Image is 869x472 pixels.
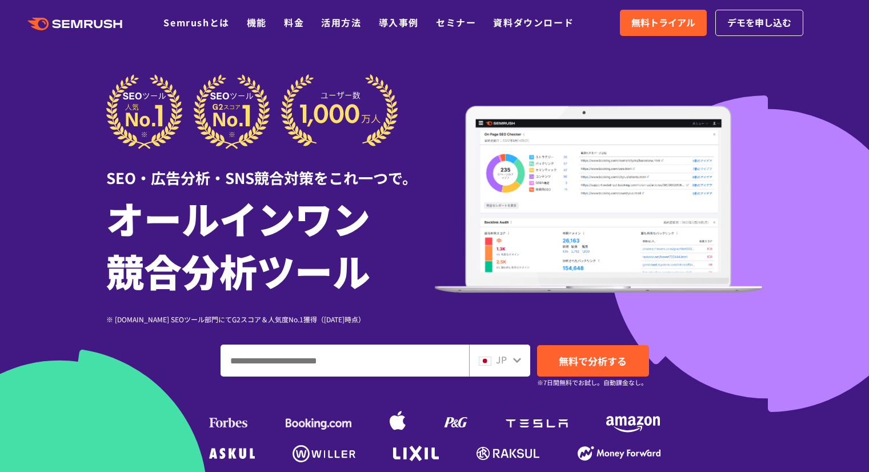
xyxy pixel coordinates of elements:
[496,353,507,366] span: JP
[106,314,435,325] div: ※ [DOMAIN_NAME] SEOツール部門にてG2スコア＆人気度No.1獲得（[DATE]時点）
[379,15,419,29] a: 導入事例
[537,345,649,377] a: 無料で分析する
[163,15,229,29] a: Semrushとは
[247,15,267,29] a: 機能
[715,10,803,36] a: デモを申し込む
[221,345,468,376] input: ドメイン、キーワードまたはURLを入力してください
[620,10,707,36] a: 無料トライアル
[436,15,476,29] a: セミナー
[727,15,791,30] span: デモを申し込む
[537,377,647,388] small: ※7日間無料でお試し。自動課金なし。
[321,15,361,29] a: 活用方法
[631,15,695,30] span: 無料トライアル
[559,354,627,368] span: 無料で分析する
[284,15,304,29] a: 料金
[106,191,435,297] h1: オールインワン 競合分析ツール
[493,15,574,29] a: 資料ダウンロード
[106,149,435,189] div: SEO・広告分析・SNS競合対策をこれ一つで。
